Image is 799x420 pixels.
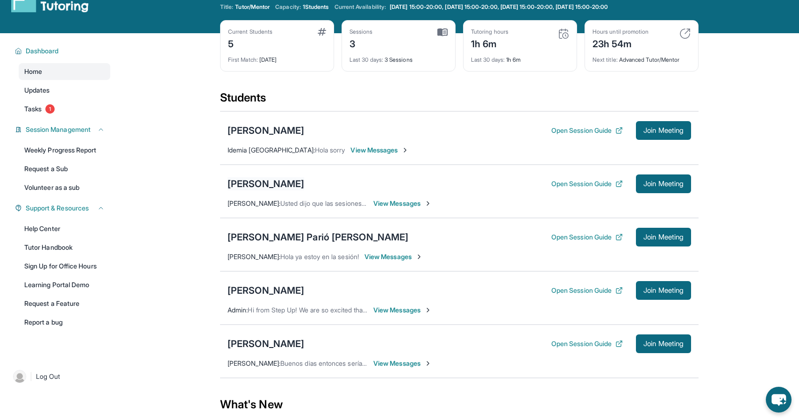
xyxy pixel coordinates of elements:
[643,234,684,240] span: Join Meeting
[280,199,520,207] span: Usted dijo que las sesiones durarían 45 minutos y sólo duro 20 minutos porque?
[26,46,59,56] span: Dashboard
[636,334,691,353] button: Join Meeting
[373,305,432,315] span: View Messages
[228,36,272,51] div: 5
[350,51,448,64] div: 3 Sessions
[19,63,110,80] a: Home
[228,306,248,314] span: Admin :
[643,341,684,347] span: Join Meeting
[636,174,691,193] button: Join Meeting
[636,121,691,140] button: Join Meeting
[19,295,110,312] a: Request a Feature
[19,314,110,331] a: Report a bug
[22,46,105,56] button: Dashboard
[228,177,304,190] div: [PERSON_NAME]
[228,146,315,154] span: Idemia [GEOGRAPHIC_DATA] :
[24,104,42,114] span: Tasks
[643,128,684,133] span: Join Meeting
[26,203,89,213] span: Support & Resources
[350,56,383,63] span: Last 30 days :
[235,3,270,11] span: Tutor/Mentor
[19,220,110,237] a: Help Center
[373,359,432,368] span: View Messages
[335,3,386,11] span: Current Availability:
[24,86,50,95] span: Updates
[592,36,649,51] div: 23h 54m
[766,387,792,413] button: chat-button
[45,104,55,114] span: 1
[636,228,691,246] button: Join Meeting
[643,181,684,187] span: Join Meeting
[592,51,691,64] div: Advanced Tutor/Mentor
[19,142,110,159] a: Weekly Progress Report
[424,200,432,207] img: Chevron-Right
[228,337,304,350] div: [PERSON_NAME]
[19,101,110,117] a: Tasks1
[471,56,505,63] span: Last 30 days :
[373,199,432,208] span: View Messages
[364,252,423,261] span: View Messages
[19,258,110,275] a: Sign Up for Office Hours
[228,56,258,63] span: First Match :
[551,126,623,135] button: Open Session Guide
[13,370,26,383] img: user-img
[19,276,110,293] a: Learning Portal Demo
[551,179,623,188] button: Open Session Guide
[401,146,409,154] img: Chevron-Right
[471,51,569,64] div: 1h 6m
[228,231,408,244] div: [PERSON_NAME] Parió [PERSON_NAME]
[415,253,423,261] img: Chevron-Right
[30,371,32,382] span: |
[280,253,359,261] span: Hola ya estoy en la sesión!
[315,146,345,154] span: Hola sorry
[558,28,569,39] img: card
[592,56,618,63] span: Next title :
[437,28,448,36] img: card
[551,286,623,295] button: Open Session Guide
[471,36,508,51] div: 1h 6m
[679,28,691,39] img: card
[220,3,233,11] span: Title:
[220,90,699,111] div: Students
[22,125,105,134] button: Session Management
[9,366,110,387] a: |Log Out
[303,3,329,11] span: 1 Students
[388,3,610,11] a: [DATE] 15:00-20:00, [DATE] 15:00-20:00, [DATE] 15:00-20:00, [DATE] 15:00-20:00
[19,239,110,256] a: Tutor Handbook
[424,306,432,314] img: Chevron-Right
[36,372,60,381] span: Log Out
[636,281,691,300] button: Join Meeting
[275,3,301,11] span: Capacity:
[228,51,326,64] div: [DATE]
[350,36,373,51] div: 3
[19,160,110,177] a: Request a Sub
[26,125,91,134] span: Session Management
[24,67,42,76] span: Home
[592,28,649,36] div: Hours until promotion
[228,284,304,297] div: [PERSON_NAME]
[390,3,608,11] span: [DATE] 15:00-20:00, [DATE] 15:00-20:00, [DATE] 15:00-20:00, [DATE] 15:00-20:00
[643,288,684,293] span: Join Meeting
[318,28,326,36] img: card
[228,28,272,36] div: Current Students
[551,339,623,348] button: Open Session Guide
[228,253,280,261] span: [PERSON_NAME] :
[228,359,280,367] span: [PERSON_NAME] :
[471,28,508,36] div: Tutoring hours
[551,232,623,242] button: Open Session Guide
[350,28,373,36] div: Sessions
[19,82,110,99] a: Updates
[22,203,105,213] button: Support & Resources
[19,179,110,196] a: Volunteer as a sub
[424,360,432,367] img: Chevron-Right
[350,145,409,155] span: View Messages
[228,199,280,207] span: [PERSON_NAME] :
[228,124,304,137] div: [PERSON_NAME]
